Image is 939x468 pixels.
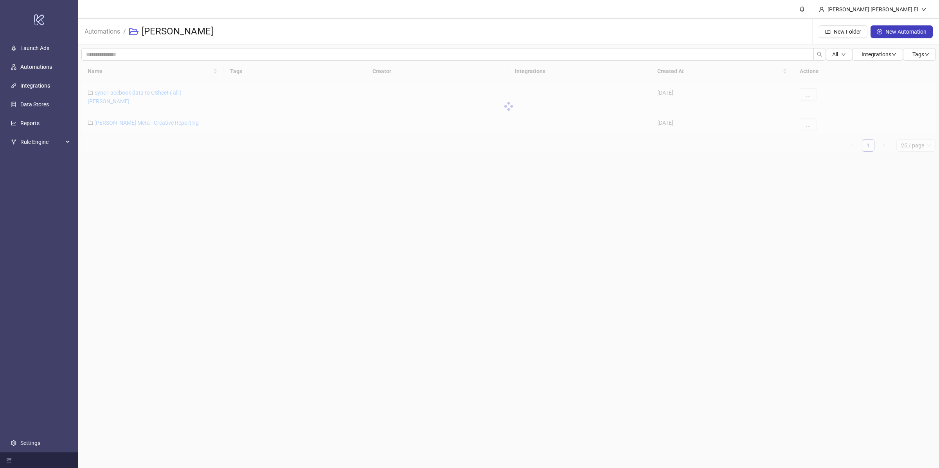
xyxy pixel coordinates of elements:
[799,6,805,12] span: bell
[891,52,897,57] span: down
[20,82,50,89] a: Integrations
[832,51,838,57] span: All
[11,139,16,145] span: fork
[885,29,926,35] span: New Automation
[123,19,126,44] li: /
[834,29,861,35] span: New Folder
[20,440,40,446] a: Settings
[826,48,852,61] button: Alldown
[921,7,926,12] span: down
[852,48,903,61] button: Integrationsdown
[20,64,52,70] a: Automations
[20,134,63,150] span: Rule Engine
[825,29,831,34] span: folder-add
[841,52,846,57] span: down
[817,52,822,57] span: search
[20,101,49,108] a: Data Stores
[862,51,897,57] span: Integrations
[6,457,12,463] span: menu-fold
[20,45,49,51] a: Launch Ads
[20,120,40,126] a: Reports
[83,27,122,35] a: Automations
[877,29,882,34] span: plus-circle
[819,25,867,38] button: New Folder
[903,48,936,61] button: Tagsdown
[129,27,139,36] span: folder-open
[912,51,930,57] span: Tags
[142,25,213,38] h3: [PERSON_NAME]
[871,25,933,38] button: New Automation
[819,7,824,12] span: user
[924,52,930,57] span: down
[824,5,921,14] div: [PERSON_NAME] [PERSON_NAME] El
